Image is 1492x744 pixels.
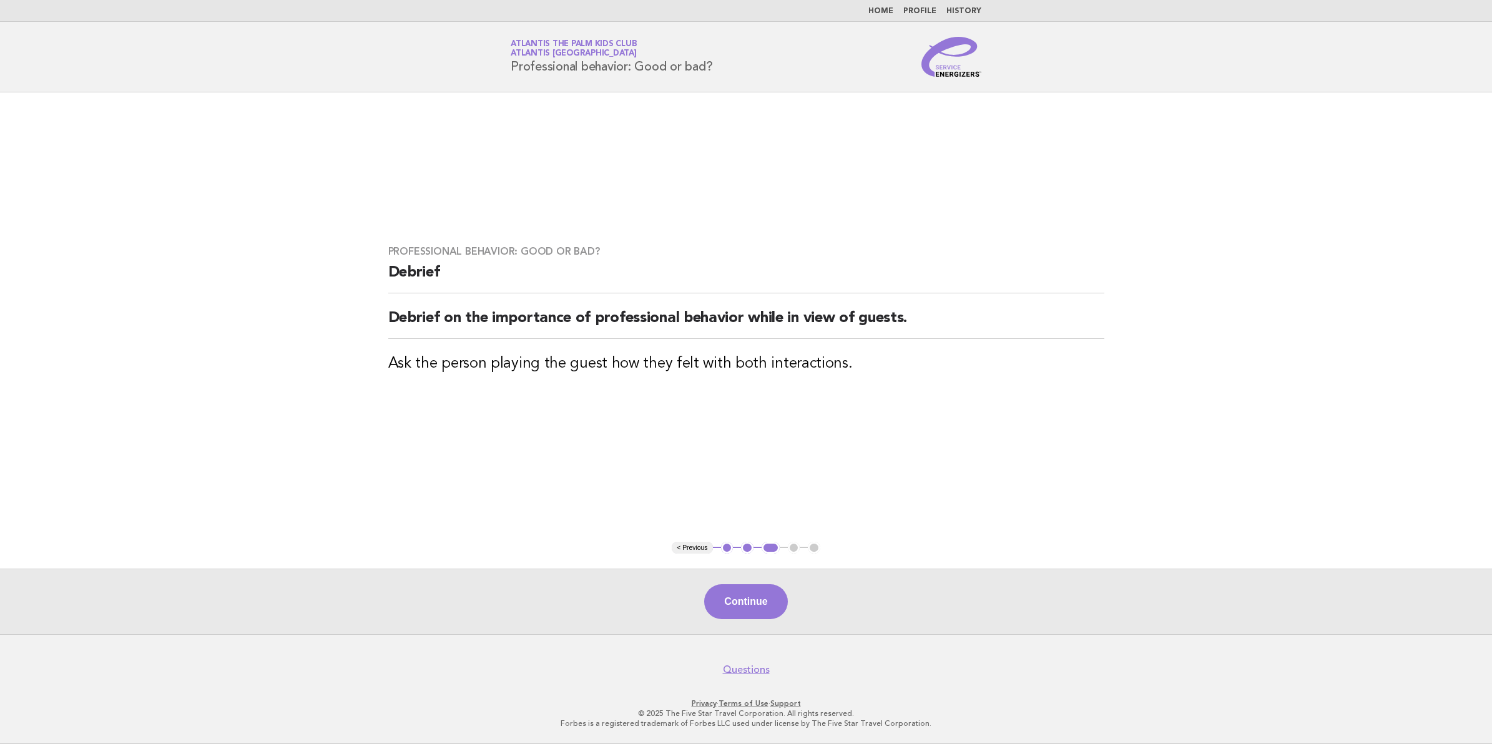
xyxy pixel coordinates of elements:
[903,7,936,15] a: Profile
[364,718,1128,728] p: Forbes is a registered trademark of Forbes LLC used under license by The Five Star Travel Corpora...
[762,542,780,554] button: 3
[364,708,1128,718] p: © 2025 The Five Star Travel Corporation. All rights reserved.
[388,263,1104,293] h2: Debrief
[692,699,717,708] a: Privacy
[511,50,637,58] span: Atlantis [GEOGRAPHIC_DATA]
[868,7,893,15] a: Home
[741,542,753,554] button: 2
[770,699,801,708] a: Support
[388,245,1104,258] h3: Professional behavior: Good or bad?
[388,308,1104,339] h2: Debrief on the importance of professional behavior while in view of guests.
[946,7,981,15] a: History
[704,584,787,619] button: Continue
[723,663,770,676] a: Questions
[388,354,1104,374] h3: Ask the person playing the guest how they felt with both interactions.
[364,698,1128,708] p: · ·
[921,37,981,77] img: Service Energizers
[721,542,734,554] button: 1
[719,699,768,708] a: Terms of Use
[672,542,712,554] button: < Previous
[511,41,712,73] h1: Professional behavior: Good or bad?
[511,40,637,57] a: Atlantis The Palm Kids ClubAtlantis [GEOGRAPHIC_DATA]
